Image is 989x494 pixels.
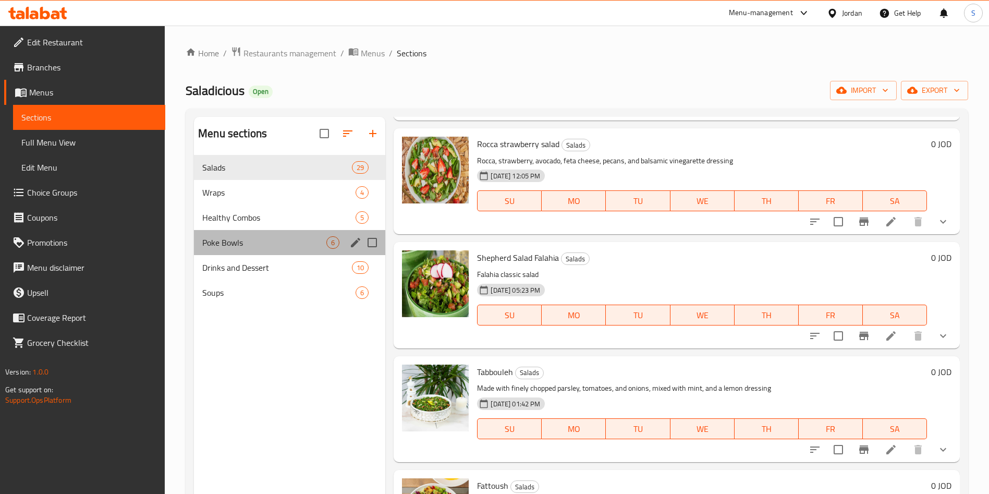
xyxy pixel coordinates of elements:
[477,250,559,266] span: Shepherd Salad Falahia
[606,190,670,211] button: TU
[32,365,48,379] span: 1.0.0
[249,86,273,98] div: Open
[802,437,827,462] button: sort-choices
[202,236,326,249] div: Poke Bowls
[561,252,590,265] div: Salads
[675,194,730,209] span: WE
[606,305,670,326] button: TU
[194,205,385,230] div: Healthy Combos5
[867,308,923,323] span: SA
[186,46,968,60] nav: breadcrumb
[4,305,165,330] a: Coverage Report
[352,161,369,174] div: items
[21,161,157,174] span: Edit Menu
[27,311,157,324] span: Coverage Report
[931,365,951,379] h6: 0 JOD
[477,190,542,211] button: SU
[402,250,469,317] img: Shepherd Salad Falahia
[931,250,951,265] h6: 0 JOD
[327,238,339,248] span: 6
[542,190,606,211] button: MO
[931,209,956,234] button: show more
[27,286,157,299] span: Upsell
[29,86,157,99] span: Menus
[803,308,859,323] span: FR
[21,111,157,124] span: Sections
[799,190,863,211] button: FR
[561,253,589,265] span: Salads
[402,365,469,431] img: Tabbouleh
[4,55,165,80] a: Branches
[830,81,897,100] button: import
[477,136,559,152] span: Rocca strawberry salad
[906,323,931,348] button: delete
[906,437,931,462] button: delete
[546,421,602,437] span: MO
[194,180,385,205] div: Wraps4
[735,418,799,439] button: TH
[482,308,538,323] span: SU
[202,286,356,299] div: Soups
[389,47,393,59] li: /
[610,421,666,437] span: TU
[356,211,369,224] div: items
[194,255,385,280] div: Drinks and Dessert10
[739,308,795,323] span: TH
[739,421,795,437] span: TH
[482,194,538,209] span: SU
[477,364,513,380] span: Tabbouleh
[356,186,369,199] div: items
[194,151,385,309] nav: Menu sections
[4,205,165,230] a: Coupons
[477,382,927,395] p: Made with finely chopped parsley, tomatoes, and onions, mixed with mint, and a lemon dressing
[510,480,539,493] div: Salads
[851,323,876,348] button: Branch-specific-item
[937,443,949,456] svg: Show Choices
[670,418,735,439] button: WE
[198,126,267,141] h2: Menu sections
[27,211,157,224] span: Coupons
[194,230,385,255] div: Poke Bowls6edit
[803,194,859,209] span: FR
[477,305,542,326] button: SU
[561,139,590,151] div: Salads
[4,230,165,255] a: Promotions
[802,323,827,348] button: sort-choices
[906,209,931,234] button: delete
[249,87,273,96] span: Open
[477,478,508,493] span: Fattoush
[243,47,336,59] span: Restaurants management
[397,47,426,59] span: Sections
[827,439,849,461] span: Select to update
[486,399,544,409] span: [DATE] 01:42 PM
[482,421,538,437] span: SU
[867,421,923,437] span: SA
[13,105,165,130] a: Sections
[348,46,385,60] a: Menus
[356,286,369,299] div: items
[610,194,666,209] span: TU
[27,36,157,49] span: Edit Restaurant
[13,130,165,155] a: Full Menu View
[909,84,960,97] span: export
[477,418,542,439] button: SU
[511,481,539,493] span: Salads
[402,137,469,203] img: Rocca strawberry salad
[486,171,544,181] span: [DATE] 12:05 PM
[477,154,927,167] p: Rocca, strawberry, avocado, feta cheese, pecans, and balsamic vinegarette dressing
[352,263,368,273] span: 10
[356,288,368,298] span: 6
[27,261,157,274] span: Menu disclaimer
[4,180,165,205] a: Choice Groups
[202,211,356,224] span: Healthy Combos
[27,236,157,249] span: Promotions
[27,186,157,199] span: Choice Groups
[735,190,799,211] button: TH
[202,261,352,274] span: Drinks and Dessert
[885,330,897,342] a: Edit menu item
[186,79,245,102] span: Saladicious
[361,47,385,59] span: Menus
[4,30,165,55] a: Edit Restaurant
